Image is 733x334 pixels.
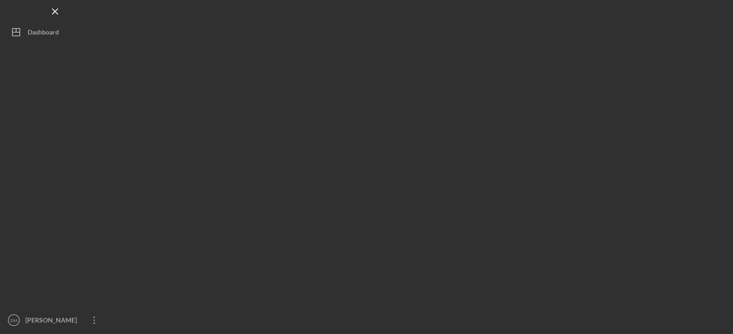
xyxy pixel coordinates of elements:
[28,23,59,44] div: Dashboard
[11,318,17,323] text: DM
[23,311,83,332] div: [PERSON_NAME]
[5,23,106,41] button: Dashboard
[5,311,106,329] button: DM[PERSON_NAME]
